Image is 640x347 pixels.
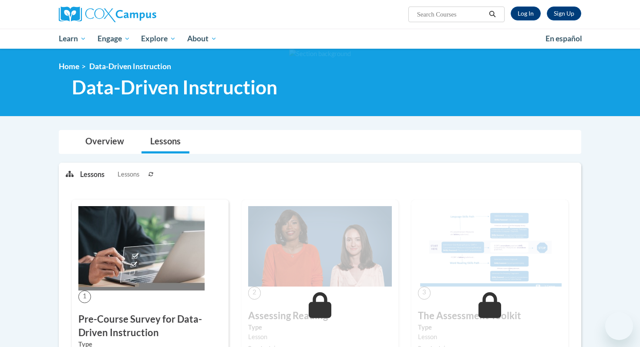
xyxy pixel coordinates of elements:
[92,29,136,49] a: Engage
[98,33,130,44] span: Engage
[59,33,86,44] span: Learn
[546,34,582,43] span: En español
[289,49,351,59] img: Section background
[53,29,92,49] a: Learn
[248,323,392,332] label: Type
[46,29,594,49] div: Main menu
[72,76,277,99] span: Data-Driven Instruction
[248,309,392,323] h3: Assessing Reading
[59,62,79,71] a: Home
[118,170,139,179] span: Lessons
[418,332,562,342] div: Lesson
[80,170,104,179] p: Lessons
[248,287,261,299] span: 2
[486,9,499,20] button: Search
[59,7,156,22] img: Cox Campus
[141,33,176,44] span: Explore
[187,33,217,44] span: About
[141,130,189,153] a: Lessons
[418,309,562,323] h3: The Assessment Toolkit
[418,287,431,299] span: 3
[182,29,222,49] a: About
[418,323,562,332] label: Type
[547,7,581,20] a: Register
[511,7,541,20] a: Log In
[248,206,392,287] img: Course Image
[78,313,222,340] h3: Pre-Course Survey for Data-Driven Instruction
[78,290,91,303] span: 1
[89,62,171,71] span: Data-Driven Instruction
[416,9,486,20] input: Search Courses
[540,30,588,48] a: En español
[605,312,633,340] iframe: Button to launch messaging window
[135,29,182,49] a: Explore
[248,332,392,342] div: Lesson
[418,206,562,287] img: Course Image
[77,130,133,153] a: Overview
[59,7,224,22] a: Cox Campus
[78,206,205,290] img: Course Image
